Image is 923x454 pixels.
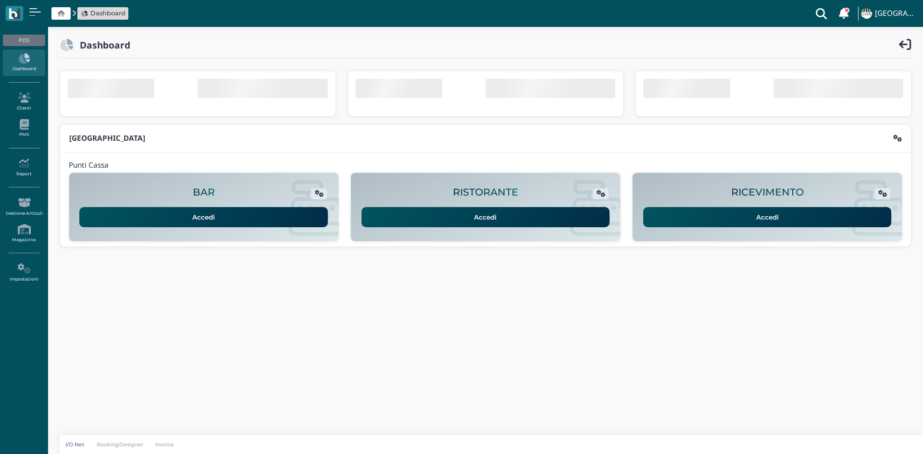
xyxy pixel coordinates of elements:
img: logo [9,8,20,19]
a: Dashboard [3,49,45,76]
h2: RICEVIMENTO [731,187,804,198]
a: Accedi [643,207,892,227]
iframe: Help widget launcher [855,424,915,446]
h2: RISTORANTE [453,187,518,198]
h4: [GEOGRAPHIC_DATA] [875,10,917,18]
img: ... [861,8,872,19]
a: Dashboard [81,9,125,18]
a: ... [GEOGRAPHIC_DATA] [860,2,917,25]
a: Report [3,154,45,181]
a: Accedi [79,207,328,227]
div: POS [3,35,45,46]
a: Accedi [362,207,610,227]
a: Clienti [3,88,45,115]
b: [GEOGRAPHIC_DATA] [69,133,145,143]
h4: Punti Cassa [69,161,109,170]
a: PMS [3,115,45,142]
a: Impostazioni [3,259,45,286]
h2: Dashboard [74,40,130,50]
span: Dashboard [90,9,125,18]
a: Magazzino [3,220,45,246]
a: Gestione Articoli [3,194,45,220]
h2: BAR [193,187,215,198]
